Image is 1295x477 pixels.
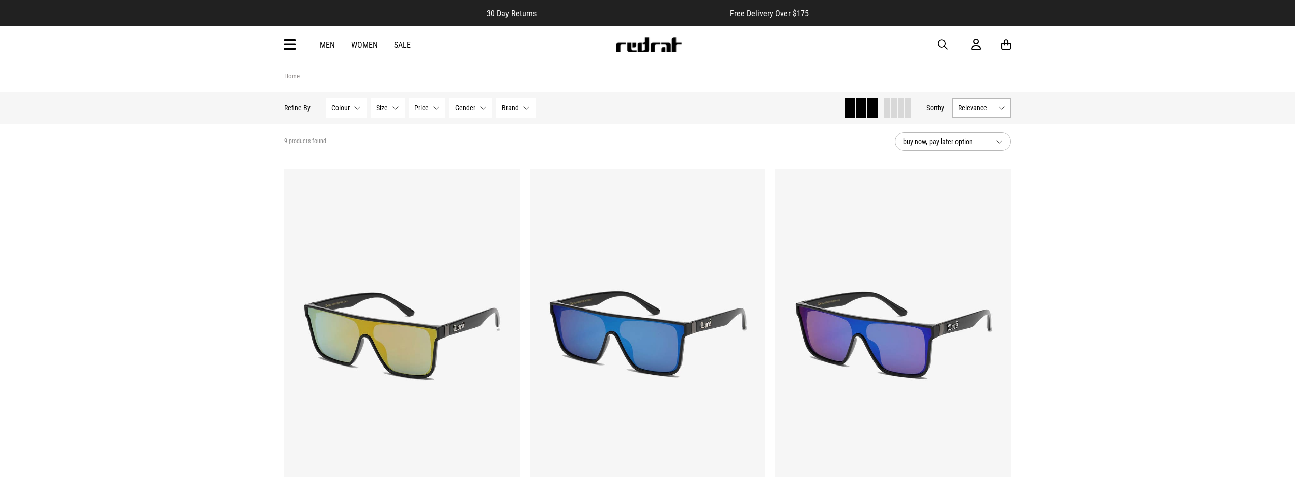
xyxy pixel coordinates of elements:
button: Brand [496,98,536,118]
button: Relevance [952,98,1011,118]
a: Home [284,72,300,80]
span: Free Delivery Over $175 [730,9,809,18]
button: Colour [326,98,367,118]
button: buy now, pay later option [895,132,1011,151]
span: Size [376,104,388,112]
span: Price [414,104,429,112]
span: by [938,104,944,112]
span: Brand [502,104,519,112]
a: Men [320,40,335,50]
span: Colour [331,104,350,112]
span: Gender [455,104,475,112]
button: Sortby [926,102,944,114]
button: Size [371,98,405,118]
img: Redrat logo [615,37,682,52]
span: buy now, pay later option [903,135,988,148]
span: 30 Day Returns [487,9,537,18]
button: Price [409,98,445,118]
span: Relevance [958,104,994,112]
a: Women [351,40,378,50]
button: Gender [449,98,492,118]
p: Refine By [284,104,311,112]
a: Sale [394,40,411,50]
span: 9 products found [284,137,326,146]
iframe: Customer reviews powered by Trustpilot [557,8,710,18]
